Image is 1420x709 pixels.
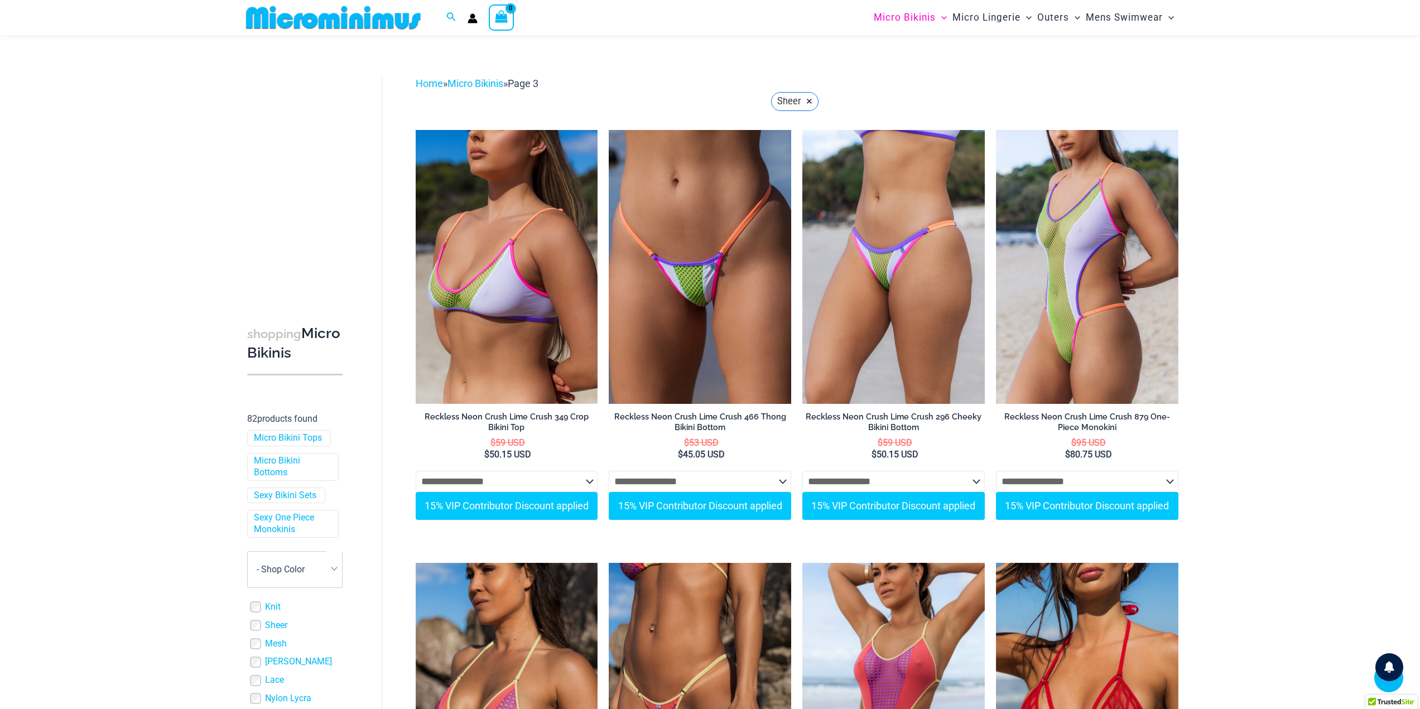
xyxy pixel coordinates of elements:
[996,130,1178,403] a: Reckless Neon Crush Lime Crush 879 One Piece 09Reckless Neon Crush Lime Crush 879 One Piece 10Rec...
[446,11,456,25] a: Search icon link
[254,455,330,479] a: Micro Bikini Bottoms
[416,130,598,403] a: Reckless Neon Crush Lime Crush 349 Crop Top 01Reckless Neon Crush Lime Crush 349 Crop Top 02Reckl...
[871,3,950,32] a: Micro BikinisMenu ToggleMenu Toggle
[265,674,284,686] a: Lace
[609,412,791,432] h2: Reckless Neon Crush Lime Crush 466 Thong Bikini Bottom
[508,78,538,89] span: Page 3
[265,693,311,705] a: Nylon Lycra
[489,4,514,30] a: View Shopping Cart, empty
[684,437,719,448] bdi: 53 USD
[416,78,538,89] span: » »
[872,449,918,460] bdi: 50.15 USD
[684,437,689,448] span: $
[484,449,489,460] span: $
[878,437,883,448] span: $
[416,78,443,89] a: Home
[996,412,1178,432] h2: Reckless Neon Crush Lime Crush 879 One-Piece Monokini
[802,130,985,403] a: Reckless Neon Crush Lime Crush 296 Cheeky Bottom 02Reckless Neon Crush Lime Crush 296 Cheeky Bott...
[490,437,495,448] span: $
[609,412,791,437] a: Reckless Neon Crush Lime Crush 466 Thong Bikini Bottom
[802,130,985,403] img: Reckless Neon Crush Lime Crush 296 Cheeky Bottom 02
[421,498,593,514] div: 15% VIP Contributor Discount applied
[1034,3,1083,32] a: OutersMenu ToggleMenu Toggle
[874,3,936,32] span: Micro Bikinis
[609,130,791,403] a: Reckless Neon Crush Lime Crush 466 ThongReckless Neon Crush Lime Crush 466 Thong 01Reckless Neon ...
[416,412,598,437] a: Reckless Neon Crush Lime Crush 349 Crop Bikini Top
[872,449,877,460] span: $
[1163,3,1174,32] span: Menu Toggle
[468,13,478,23] a: Account icon link
[936,3,947,32] span: Menu Toggle
[1065,449,1070,460] span: $
[609,130,791,403] img: Reckless Neon Crush Lime Crush 466 Thong
[950,3,1034,32] a: Micro LingerieMenu ToggleMenu Toggle
[247,66,348,290] iframe: TrustedSite Certified
[254,512,330,536] a: Sexy One Piece Monokinis
[678,449,683,460] span: $
[771,92,818,112] a: Sheer ×
[416,130,598,403] img: Reckless Neon Crush Lime Crush 349 Crop Top 01
[808,498,979,514] div: 15% VIP Contributor Discount applied
[1071,437,1076,448] span: $
[1069,3,1080,32] span: Menu Toggle
[257,564,305,575] span: - Shop Color
[1002,498,1173,514] div: 15% VIP Contributor Discount applied
[996,130,1178,403] img: Reckless Neon Crush Lime Crush 879 One Piece 09
[777,93,801,110] span: Sheer
[952,3,1021,32] span: Micro Lingerie
[265,656,332,668] a: [PERSON_NAME]
[254,490,316,501] a: Sexy Bikini Sets
[247,324,343,363] h3: Micro Bikinis
[265,620,287,631] a: Sheer
[247,327,301,341] span: shopping
[247,551,343,588] span: - Shop Color
[678,449,725,460] bdi: 45.05 USD
[1086,3,1163,32] span: Mens Swimwear
[1037,3,1069,32] span: Outers
[254,432,322,444] a: Micro Bikini Tops
[614,498,786,514] div: 15% VIP Contributor Discount applied
[802,412,985,432] h2: Reckless Neon Crush Lime Crush 296 Cheeky Bikini Bottom
[416,412,598,432] h2: Reckless Neon Crush Lime Crush 349 Crop Bikini Top
[247,413,257,424] span: 82
[484,449,531,460] bdi: 50.15 USD
[1083,3,1177,32] a: Mens SwimwearMenu ToggleMenu Toggle
[265,601,281,613] a: Knit
[1065,449,1112,460] bdi: 80.75 USD
[806,97,812,105] span: ×
[447,78,503,89] a: Micro Bikinis
[248,552,342,587] span: - Shop Color
[265,638,287,650] a: Mesh
[247,410,343,428] p: products found
[996,412,1178,437] a: Reckless Neon Crush Lime Crush 879 One-Piece Monokini
[1021,3,1032,32] span: Menu Toggle
[1071,437,1106,448] bdi: 95 USD
[878,437,912,448] bdi: 59 USD
[490,437,525,448] bdi: 59 USD
[242,5,425,30] img: MM SHOP LOGO FLAT
[802,412,985,437] a: Reckless Neon Crush Lime Crush 296 Cheeky Bikini Bottom
[869,2,1179,33] nav: Site Navigation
